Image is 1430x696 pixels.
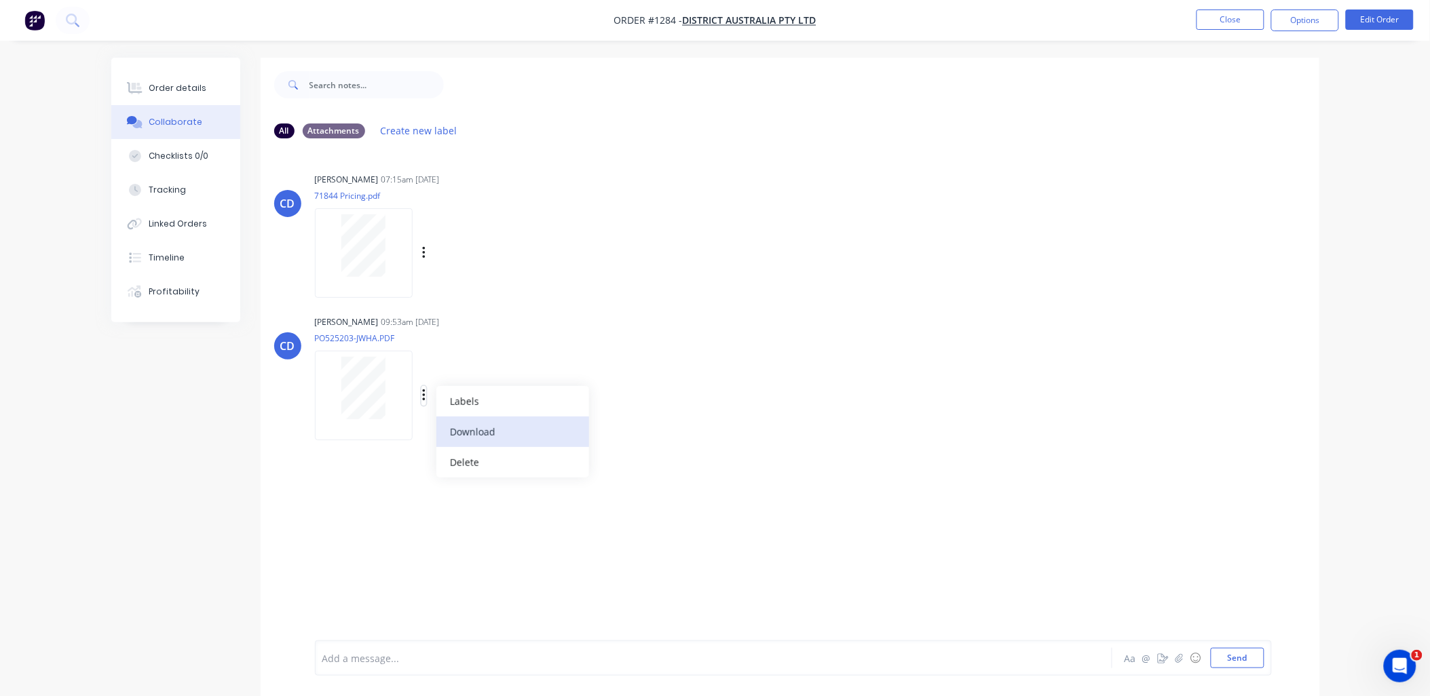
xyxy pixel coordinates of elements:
[149,82,206,94] div: Order details
[1139,650,1155,666] button: @
[614,14,683,27] span: Order #1284 -
[315,316,379,328] div: [PERSON_NAME]
[149,218,207,230] div: Linked Orders
[149,184,186,196] div: Tracking
[149,286,200,298] div: Profitability
[309,71,444,98] input: Search notes...
[381,316,440,328] div: 09:53am [DATE]
[683,14,816,27] a: District Australia PTY LTD
[111,275,240,309] button: Profitability
[111,241,240,275] button: Timeline
[1271,9,1339,31] button: Options
[315,332,564,344] p: PO525203-JWHA.PDF
[1188,650,1204,666] button: ☺
[111,105,240,139] button: Collaborate
[436,386,589,417] button: Labels
[149,116,202,128] div: Collaborate
[315,190,564,201] p: 71844 Pricing.pdf
[373,121,464,140] button: Create new label
[280,195,295,212] div: CD
[315,174,379,186] div: [PERSON_NAME]
[303,123,365,138] div: Attachments
[149,150,208,162] div: Checklists 0/0
[1384,650,1416,682] iframe: Intercom live chat
[1412,650,1423,661] span: 1
[111,173,240,207] button: Tracking
[436,447,589,478] button: Delete
[1211,648,1264,668] button: Send
[274,123,295,138] div: All
[111,139,240,173] button: Checklists 0/0
[111,71,240,105] button: Order details
[381,174,440,186] div: 07:15am [DATE]
[280,338,295,354] div: CD
[436,417,589,447] button: Download
[1123,650,1139,666] button: Aa
[149,252,185,264] div: Timeline
[1346,9,1414,30] button: Edit Order
[24,10,45,31] img: Factory
[111,207,240,241] button: Linked Orders
[1197,9,1264,30] button: Close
